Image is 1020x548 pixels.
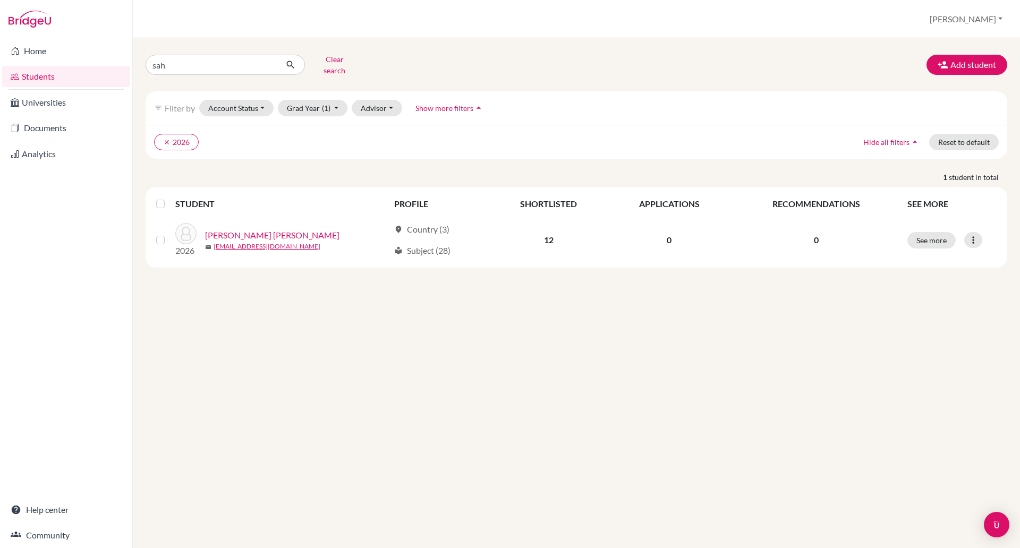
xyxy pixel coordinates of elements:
i: clear [163,139,171,146]
th: APPLICATIONS [607,191,731,217]
td: 12 [490,217,607,263]
a: Community [2,525,130,546]
i: arrow_drop_up [909,136,920,147]
button: clear2026 [154,134,199,150]
button: Add student [926,55,1007,75]
button: Account Status [199,100,274,116]
a: Students [2,66,130,87]
button: Show more filtersarrow_drop_up [406,100,493,116]
a: Universities [2,92,130,113]
i: filter_list [154,104,163,112]
strong: 1 [943,172,949,183]
i: arrow_drop_up [473,102,484,113]
a: Help center [2,499,130,520]
p: 0 [738,234,895,246]
th: STUDENT [175,191,388,217]
th: SHORTLISTED [490,191,607,217]
a: Analytics [2,143,130,165]
p: 2026 [175,244,197,257]
span: Hide all filters [863,138,909,147]
button: Reset to default [929,134,999,150]
td: 0 [607,217,731,263]
span: mail [205,244,211,250]
span: location_on [394,225,403,234]
button: Clear search [305,51,364,79]
span: student in total [949,172,1007,183]
button: See more [907,232,956,249]
input: Find student by name... [146,55,277,75]
th: RECOMMENDATIONS [732,191,901,217]
img: Bridge-U [8,11,51,28]
button: Grad Year(1) [278,100,348,116]
button: [PERSON_NAME] [925,9,1007,29]
a: [EMAIL_ADDRESS][DOMAIN_NAME] [214,242,320,251]
a: [PERSON_NAME] [PERSON_NAME] [205,229,339,242]
span: local_library [394,246,403,255]
th: PROFILE [388,191,490,217]
div: Country (3) [394,223,449,236]
a: Documents [2,117,130,139]
span: Show more filters [415,104,473,113]
th: SEE MORE [901,191,1003,217]
button: Hide all filtersarrow_drop_up [854,134,929,150]
button: Advisor [352,100,402,116]
span: Filter by [165,103,195,113]
a: Home [2,40,130,62]
span: (1) [322,104,330,113]
div: Open Intercom Messenger [984,512,1009,537]
img: Vo, Huu Nam Anh [175,223,197,244]
div: Subject (28) [394,244,450,257]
